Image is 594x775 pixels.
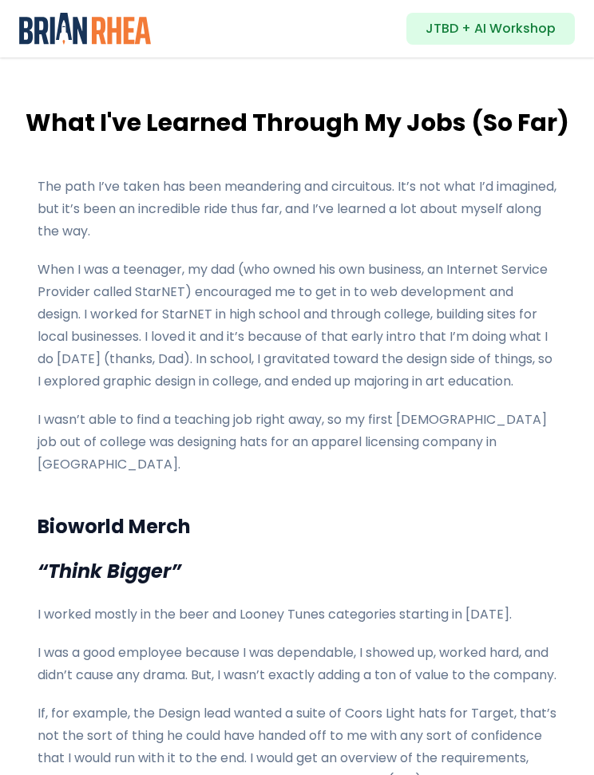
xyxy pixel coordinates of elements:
em: “Think Bigger” [38,558,181,584]
h2: Bioworld Merch [38,514,556,540]
p: I worked mostly in the beer and Looney Tunes categories starting in [DATE]. [38,603,556,626]
a: JTBD + AI Workshop [406,13,575,45]
h1: What I've Learned Through My Jobs (So Far) [13,109,581,137]
img: Brian Rhea [19,13,151,45]
p: When I was a teenager, my dad (who owned his own business, an Internet Service Provider called St... [38,259,556,393]
p: I wasn’t able to find a teaching job right away, so my first [DEMOGRAPHIC_DATA] job out of colleg... [38,409,556,476]
p: The path I’ve taken has been meandering and circuitous. It’s not what I’d imagined, but it’s been... [38,176,556,243]
p: I was a good employee because I was dependable, I showed up, worked hard, and didn’t cause any dr... [38,642,556,686]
